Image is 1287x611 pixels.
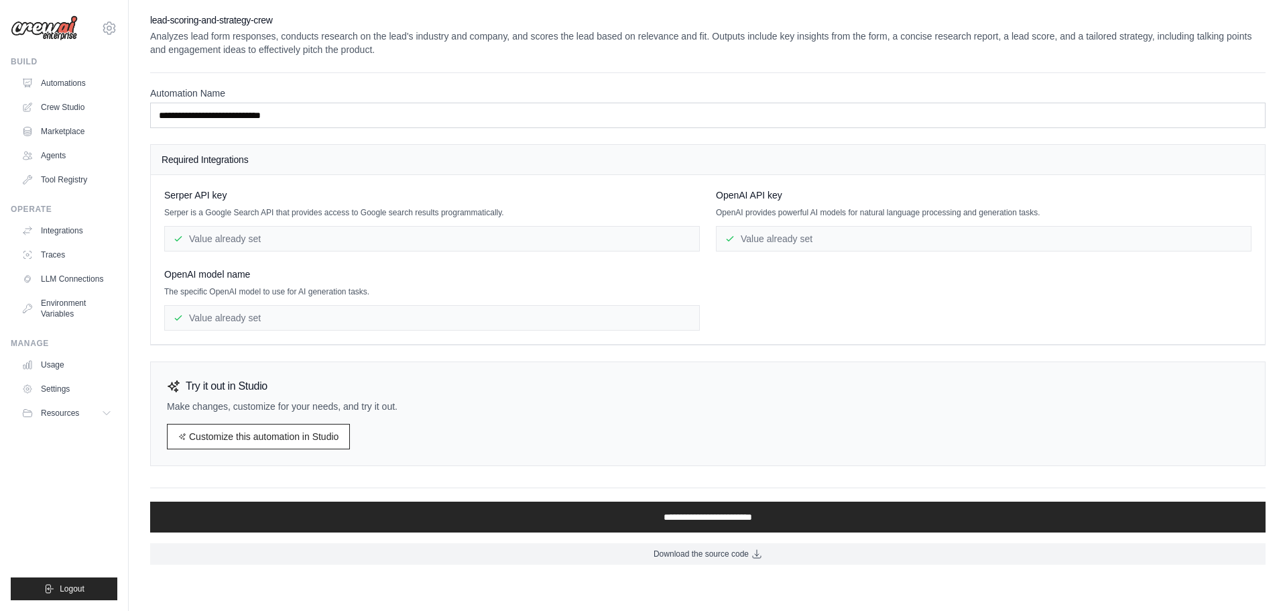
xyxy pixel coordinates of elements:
[16,378,117,400] a: Settings
[162,153,1254,166] h4: Required Integrations
[150,87,1266,100] label: Automation Name
[164,207,700,218] p: Serper is a Google Search API that provides access to Google search results programmatically.
[60,584,84,594] span: Logout
[41,408,79,419] span: Resources
[150,13,1266,27] h2: lead-scoring-and-strategy-crew
[11,15,78,41] img: Logo
[16,268,117,290] a: LLM Connections
[16,292,117,325] a: Environment Variables
[16,244,117,266] a: Traces
[186,378,267,394] h3: Try it out in Studio
[16,402,117,424] button: Resources
[716,207,1251,218] p: OpenAI provides powerful AI models for natural language processing and generation tasks.
[11,204,117,215] div: Operate
[164,188,227,202] span: Serper API key
[167,424,350,449] a: Customize this automation in Studio
[16,121,117,142] a: Marketplace
[150,30,1266,56] p: Analyzes lead form responses, conducts research on the lead's industry and company, and scores th...
[11,577,117,600] button: Logout
[654,549,749,559] span: Download the source code
[11,56,117,67] div: Build
[164,268,250,281] span: OpenAI model name
[16,220,117,241] a: Integrations
[716,188,782,202] span: OpenAI API key
[16,169,117,190] a: Tool Registry
[164,226,700,252] div: Value already set
[16,354,117,376] a: Usage
[16,145,117,166] a: Agents
[716,226,1251,252] div: Value already set
[150,543,1266,565] a: Download the source code
[11,338,117,349] div: Manage
[16,72,117,94] a: Automations
[16,97,117,118] a: Crew Studio
[164,305,700,331] div: Value already set
[164,286,700,297] p: The specific OpenAI model to use for AI generation tasks.
[167,400,1249,413] p: Make changes, customize for your needs, and try it out.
